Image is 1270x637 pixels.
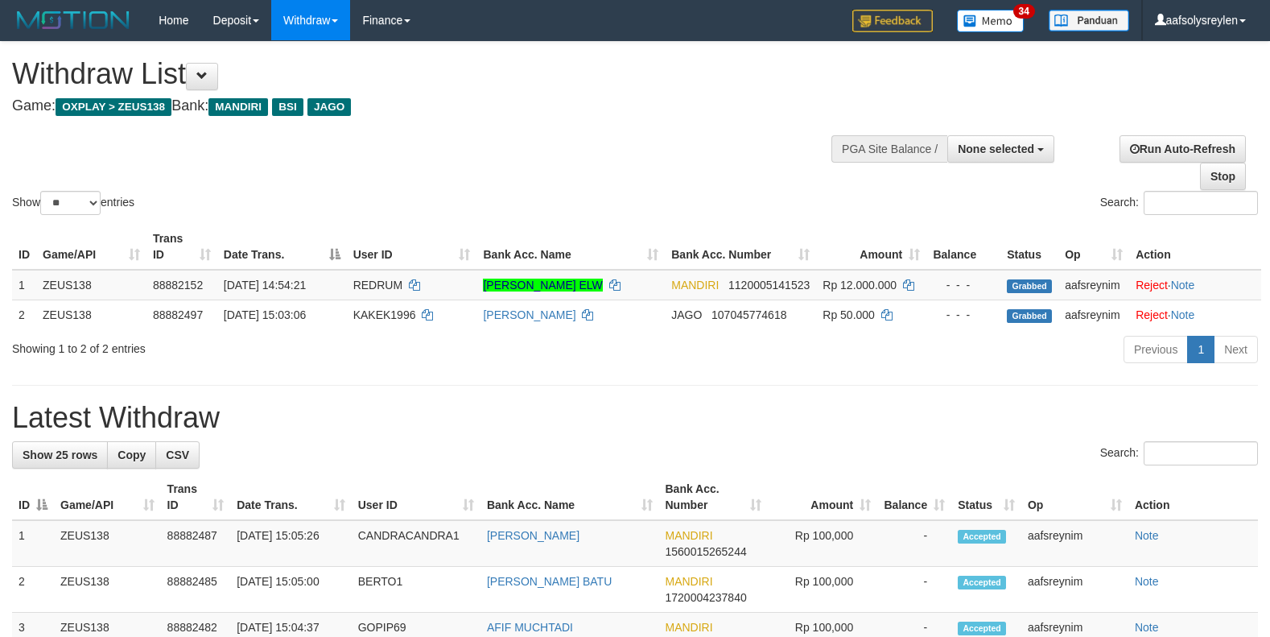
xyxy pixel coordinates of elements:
a: CSV [155,441,200,469]
span: MANDIRI [666,529,713,542]
td: ZEUS138 [54,520,161,567]
th: Op: activate to sort column ascending [1058,224,1129,270]
th: Status [1000,224,1058,270]
a: Note [1135,621,1159,634]
th: Balance: activate to sort column ascending [877,474,951,520]
th: ID: activate to sort column descending [12,474,54,520]
a: AFIF MUCHTADI [487,621,573,634]
th: Action [1129,224,1261,270]
td: 88882485 [161,567,231,613]
th: Op: activate to sort column ascending [1021,474,1128,520]
td: aafsreynim [1021,520,1128,567]
td: · [1129,270,1261,300]
a: Note [1171,308,1195,321]
td: · [1129,300,1261,329]
button: None selected [947,135,1054,163]
span: JAGO [307,98,351,116]
td: Rp 100,000 [768,520,878,567]
img: MOTION_logo.png [12,8,134,32]
label: Search: [1100,441,1258,465]
input: Search: [1144,191,1258,215]
a: Stop [1200,163,1246,190]
a: [PERSON_NAME] [487,529,579,542]
a: Reject [1136,279,1168,292]
th: ID [12,224,36,270]
label: Search: [1100,191,1258,215]
th: Bank Acc. Name: activate to sort column ascending [476,224,665,270]
span: Accepted [958,530,1006,544]
span: Rp 12.000.000 [823,279,897,292]
td: 2 [12,300,36,329]
a: Note [1135,575,1159,588]
th: Amount: activate to sort column ascending [768,474,878,520]
a: Previous [1124,336,1188,363]
a: Show 25 rows [12,441,108,469]
th: Date Trans.: activate to sort column ascending [230,474,352,520]
span: KAKEK1996 [353,308,416,321]
a: [PERSON_NAME] ELW [483,279,602,292]
span: MANDIRI [666,621,713,634]
span: [DATE] 14:54:21 [224,279,306,292]
span: REDRUM [353,279,402,292]
span: [DATE] 15:03:06 [224,308,306,321]
div: PGA Site Balance / [831,135,947,163]
img: Button%20Memo.svg [957,10,1025,32]
div: - - - [933,277,994,293]
td: - [877,567,951,613]
th: Amount: activate to sort column ascending [816,224,926,270]
th: Trans ID: activate to sort column ascending [146,224,217,270]
th: Trans ID: activate to sort column ascending [161,474,231,520]
img: Feedback.jpg [852,10,933,32]
img: panduan.png [1049,10,1129,31]
td: 1 [12,270,36,300]
a: Copy [107,441,156,469]
td: [DATE] 15:05:00 [230,567,352,613]
span: Copy [118,449,146,461]
a: Run Auto-Refresh [1119,135,1246,163]
span: 88882152 [153,279,203,292]
a: Reject [1136,308,1168,321]
td: 88882487 [161,520,231,567]
a: [PERSON_NAME] BATU [487,575,612,588]
span: Show 25 rows [23,449,97,461]
td: ZEUS138 [36,300,146,329]
span: Accepted [958,622,1006,635]
a: [PERSON_NAME] [483,308,575,321]
span: JAGO [671,308,702,321]
div: - - - [933,307,994,323]
span: OXPLAY > ZEUS138 [56,98,171,116]
div: Showing 1 to 2 of 2 entries [12,334,517,357]
span: 88882497 [153,308,203,321]
span: Rp 50.000 [823,308,875,321]
h1: Withdraw List [12,58,831,90]
td: 1 [12,520,54,567]
td: CANDRACANDRA1 [352,520,480,567]
span: 34 [1013,4,1035,19]
a: Note [1135,529,1159,542]
th: Status: activate to sort column ascending [951,474,1021,520]
td: BERTO1 [352,567,480,613]
th: User ID: activate to sort column ascending [352,474,480,520]
th: Balance [926,224,1000,270]
th: Bank Acc. Name: activate to sort column ascending [480,474,659,520]
td: aafsreynim [1021,567,1128,613]
td: aafsreynim [1058,300,1129,329]
th: Game/API: activate to sort column ascending [54,474,161,520]
th: User ID: activate to sort column ascending [347,224,477,270]
span: Copy 1120005141523 to clipboard [728,279,810,292]
span: Copy 1560015265244 to clipboard [666,545,747,558]
span: MANDIRI [208,98,268,116]
h1: Latest Withdraw [12,402,1258,434]
h4: Game: Bank: [12,98,831,114]
a: Note [1171,279,1195,292]
span: Accepted [958,576,1006,589]
th: Date Trans.: activate to sort column descending [217,224,347,270]
td: 2 [12,567,54,613]
span: BSI [272,98,303,116]
td: ZEUS138 [36,270,146,300]
th: Bank Acc. Number: activate to sort column ascending [665,224,816,270]
span: Copy 107045774618 to clipboard [711,308,786,321]
span: MANDIRI [671,279,719,292]
td: Rp 100,000 [768,567,878,613]
label: Show entries [12,191,134,215]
